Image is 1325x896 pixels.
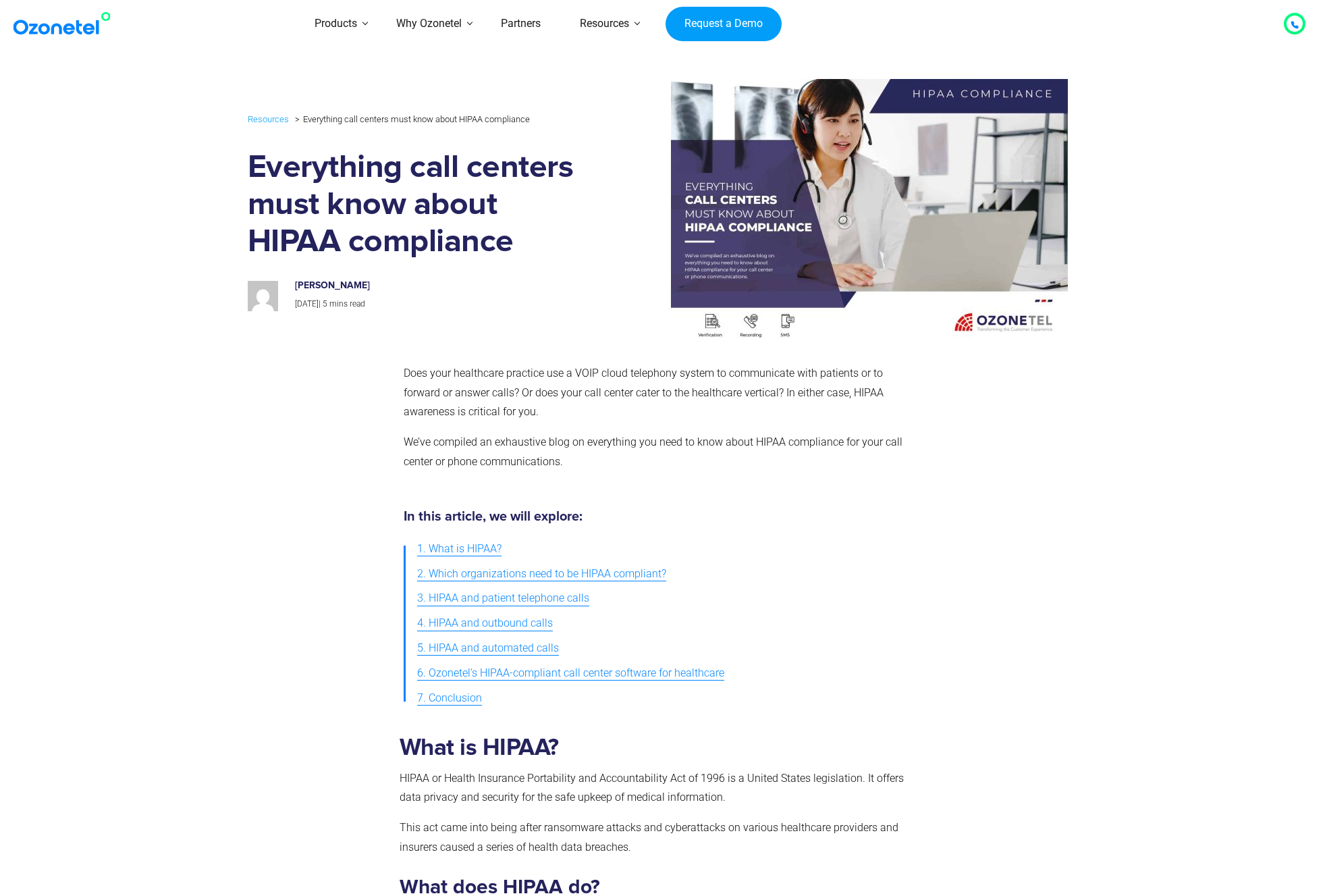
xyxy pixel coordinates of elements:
[666,7,781,42] a: Request a Demo
[417,537,502,562] a: 1. What is HIPAA?
[417,664,724,683] span: 6. Ozonetel’s HIPAA-compliant call center software for healthcare
[417,564,666,584] span: 2. Which organizations need to be HIPAA compliant?
[323,299,327,309] span: 5
[404,510,916,523] h5: In this article, we will explore:
[295,299,319,309] span: [DATE]
[295,280,580,292] h6: [PERSON_NAME]
[400,769,921,808] p: HIPAA or Health Insurance Portability and Accountability Act of 1996 is a United States legislati...
[417,686,482,711] a: 7. Conclusion
[417,611,553,636] a: 4. HIPAA and outbound calls
[400,736,559,760] strong: What is HIPAA?
[417,539,502,559] span: 1. What is HIPAA?
[417,562,666,587] a: 2. Which organizations need to be HIPAA compliant?
[295,297,580,312] p: |
[248,281,278,311] img: ccd51dcc6b70bf1fbe0579ea970ecb4917491bb0517df2acb65846e8d9adaf97
[417,614,553,633] span: 4. HIPAA and outbound calls
[417,639,559,658] span: 5. HIPAA and automated calls
[329,299,365,309] span: mins read
[400,818,921,858] p: This act came into being after ransomware attacks and cyberattacks on various healthcare provider...
[404,364,916,422] p: Does your healthcare practice use a VOIP cloud telephony system to communicate with patients or t...
[248,111,289,127] a: Resources
[417,636,559,661] a: 5. HIPAA and automated calls
[417,661,724,686] a: 6. Ozonetel’s HIPAA-compliant call center software for healthcare
[417,586,589,611] a: 3. HIPAA and patient telephone calls
[248,149,594,261] h1: Everything call centers must know about HIPAA compliance
[404,433,916,472] p: We’ve compiled an exhaustive blog on everything you need to know about HIPAA compliance for your ...
[417,589,589,608] span: 3. HIPAA and patient telephone calls
[292,111,530,128] li: Everything call centers must know about HIPAA compliance
[417,689,482,708] span: 7. Conclusion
